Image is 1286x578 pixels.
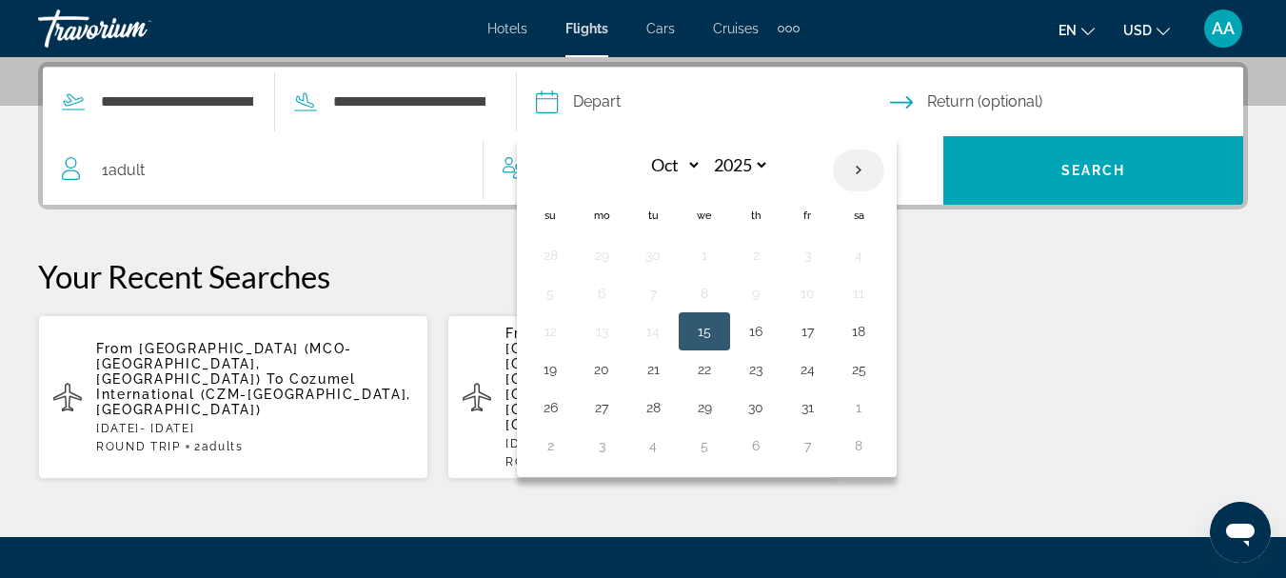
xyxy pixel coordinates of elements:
[741,280,771,307] button: Day 9
[1123,23,1152,38] span: USD
[535,280,565,307] button: Day 5
[741,356,771,383] button: Day 23
[524,149,884,465] table: Left calendar grid
[1061,163,1126,178] span: Search
[741,432,771,459] button: Day 6
[43,67,1243,205] div: Search widget
[505,455,590,468] span: ROUND TRIP
[689,242,720,269] button: Day 1
[741,394,771,421] button: Day 30
[96,341,352,387] span: [GEOGRAPHIC_DATA] (MCO-[GEOGRAPHIC_DATA], [GEOGRAPHIC_DATA])
[792,280,822,307] button: Day 10
[43,136,943,205] button: Travelers: 1 adult, 0 children
[535,432,565,459] button: Day 2
[792,318,822,345] button: Day 17
[96,341,134,356] span: From
[689,356,720,383] button: Day 22
[447,314,838,480] button: From [PERSON_NAME][GEOGRAPHIC_DATA] (JAC-[GEOGRAPHIC_DATA], [GEOGRAPHIC_DATA]) To [GEOGRAPHIC_DAT...
[792,356,822,383] button: Day 24
[689,432,720,459] button: Day 5
[1212,19,1235,38] span: AA
[713,21,759,36] a: Cruises
[943,136,1243,205] button: Search
[927,89,1042,115] span: Return (optional)
[38,257,1248,295] p: Your Recent Searches
[638,394,668,421] button: Day 28
[741,318,771,345] button: Day 16
[194,440,244,453] span: 2
[1123,16,1170,44] button: Change currency
[833,149,884,192] button: Next month
[843,394,874,421] button: Day 1
[638,432,668,459] button: Day 4
[586,280,617,307] button: Day 6
[843,242,874,269] button: Day 4
[505,387,717,432] span: [GEOGRAPHIC_DATA] (RNO-[GEOGRAPHIC_DATA], [GEOGRAPHIC_DATA])
[96,440,181,453] span: ROUND TRIP
[778,13,800,44] button: Extra navigation items
[535,356,565,383] button: Day 19
[586,356,617,383] button: Day 20
[1058,16,1095,44] button: Change language
[38,4,228,53] a: Travorium
[890,68,1244,136] button: Select return date
[586,242,617,269] button: Day 29
[1058,23,1077,38] span: en
[689,394,720,421] button: Day 29
[505,437,822,450] p: [DATE] - [DATE]
[102,157,145,184] span: 1
[96,371,411,417] span: Cozumel International (CZM-[GEOGRAPHIC_DATA], [GEOGRAPHIC_DATA])
[843,280,874,307] button: Day 11
[689,280,720,307] button: Day 8
[792,432,822,459] button: Day 7
[565,21,608,36] a: Flights
[638,318,668,345] button: Day 14
[586,432,617,459] button: Day 3
[505,326,544,341] span: From
[843,356,874,383] button: Day 25
[38,314,428,480] button: From [GEOGRAPHIC_DATA] (MCO-[GEOGRAPHIC_DATA], [GEOGRAPHIC_DATA]) To Cozumel International (CZM-[...
[640,149,702,182] select: Select month
[267,371,284,387] span: To
[1210,502,1271,563] iframe: Button to launch messaging window
[741,242,771,269] button: Day 2
[792,394,822,421] button: Day 31
[96,422,413,435] p: [DATE] - [DATE]
[843,318,874,345] button: Day 18
[646,21,675,36] a: Cars
[535,318,565,345] button: Day 12
[202,440,244,453] span: Adults
[535,242,565,269] button: Day 28
[1198,9,1248,49] button: User Menu
[586,318,617,345] button: Day 13
[689,318,720,345] button: Day 15
[638,280,668,307] button: Day 7
[638,242,668,269] button: Day 30
[638,356,668,383] button: Day 21
[707,149,769,182] select: Select year
[505,326,713,387] span: [PERSON_NAME][GEOGRAPHIC_DATA] (JAC-[GEOGRAPHIC_DATA], [GEOGRAPHIC_DATA])
[536,68,890,136] button: Select depart date
[535,394,565,421] button: Day 26
[109,161,145,179] span: Adult
[792,242,822,269] button: Day 3
[843,432,874,459] button: Day 8
[487,21,527,36] a: Hotels
[586,394,617,421] button: Day 27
